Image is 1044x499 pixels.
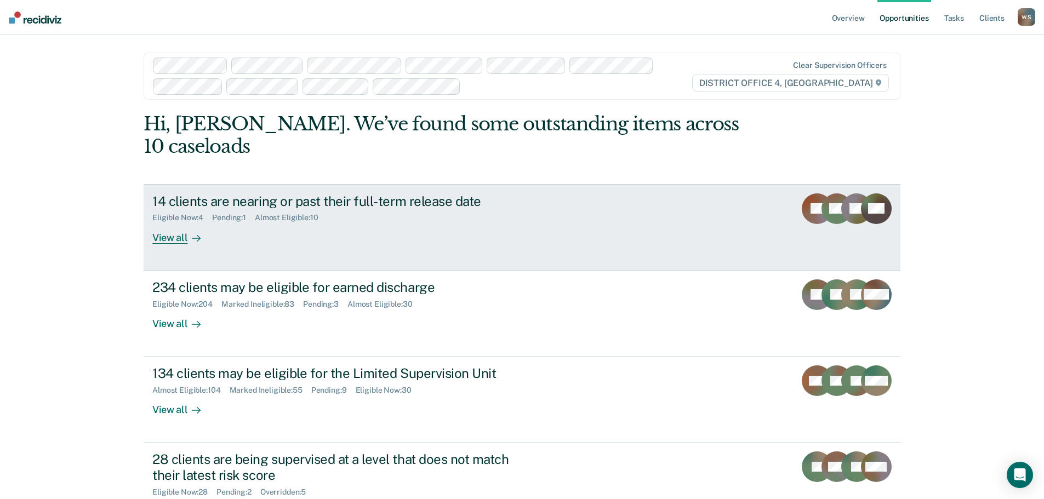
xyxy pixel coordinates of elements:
[303,300,347,309] div: Pending : 3
[311,386,356,395] div: Pending : 9
[152,487,216,497] div: Eligible Now : 28
[212,213,255,222] div: Pending : 1
[152,395,214,416] div: View all
[152,213,212,222] div: Eligible Now : 4
[152,300,221,309] div: Eligible Now : 204
[152,386,229,395] div: Almost Eligible : 104
[230,386,311,395] div: Marked Ineligible : 55
[152,193,537,209] div: 14 clients are nearing or past their full-term release date
[793,61,886,70] div: Clear supervision officers
[152,279,537,295] div: 234 clients may be eligible for earned discharge
[692,74,889,91] span: DISTRICT OFFICE 4, [GEOGRAPHIC_DATA]
[255,213,327,222] div: Almost Eligible : 10
[144,271,900,357] a: 234 clients may be eligible for earned dischargeEligible Now:204Marked Ineligible:83Pending:3Almo...
[144,113,749,158] div: Hi, [PERSON_NAME]. We’ve found some outstanding items across 10 caseloads
[152,451,537,483] div: 28 clients are being supervised at a level that does not match their latest risk score
[216,487,260,497] div: Pending : 2
[1018,8,1035,26] button: WS
[9,12,61,24] img: Recidiviz
[356,386,420,395] div: Eligible Now : 30
[347,300,421,309] div: Almost Eligible : 30
[152,365,537,381] div: 134 clients may be eligible for the Limited Supervision Unit
[144,357,900,443] a: 134 clients may be eligible for the Limited Supervision UnitAlmost Eligible:104Marked Ineligible:...
[1007,462,1033,488] div: Open Intercom Messenger
[1018,8,1035,26] div: W S
[144,184,900,271] a: 14 clients are nearing or past their full-term release dateEligible Now:4Pending:1Almost Eligible...
[221,300,303,309] div: Marked Ineligible : 83
[152,308,214,330] div: View all
[260,487,315,497] div: Overridden : 5
[152,222,214,244] div: View all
